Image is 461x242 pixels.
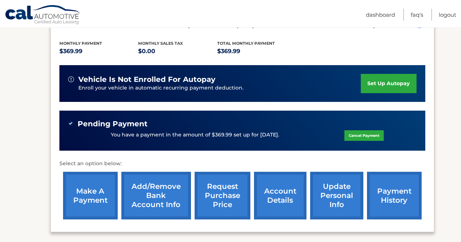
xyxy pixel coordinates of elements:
[217,46,296,56] p: $369.99
[195,172,250,219] a: request purchase price
[59,41,102,46] span: Monthly Payment
[138,41,183,46] span: Monthly sales Tax
[78,75,215,84] span: vehicle is not enrolled for autopay
[68,76,74,82] img: alert-white.svg
[254,172,306,219] a: account details
[344,130,384,141] a: Cancel Payment
[59,46,138,56] p: $369.99
[5,5,81,26] a: Cal Automotive
[361,74,416,93] a: set up autopay
[121,172,191,219] a: Add/Remove bank account info
[138,46,217,56] p: $0.00
[68,121,73,126] img: check-green.svg
[439,9,456,21] a: Logout
[59,159,425,168] p: Select an option below:
[217,41,275,46] span: Total Monthly Payment
[411,9,423,21] a: FAQ's
[367,172,422,219] a: payment history
[366,9,395,21] a: Dashboard
[78,84,361,92] p: Enroll your vehicle in automatic recurring payment deduction.
[310,172,363,219] a: update personal info
[63,172,118,219] a: make a payment
[111,131,279,139] p: You have a payment in the amount of $369.99 set up for [DATE].
[78,119,148,128] span: Pending Payment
